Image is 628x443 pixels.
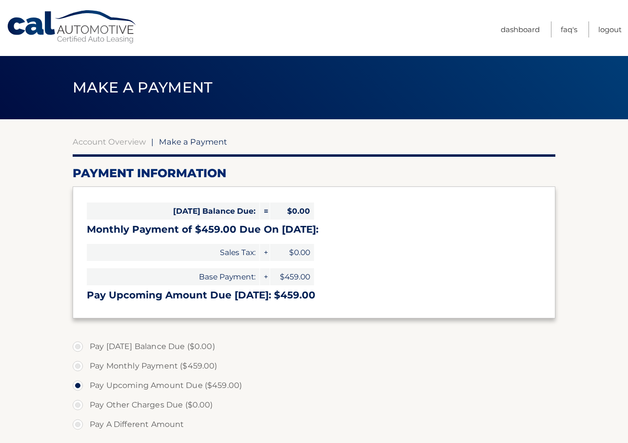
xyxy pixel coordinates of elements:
[87,223,541,236] h3: Monthly Payment of $459.00 Due On [DATE]:
[151,137,154,147] span: |
[73,166,555,181] h2: Payment Information
[270,268,314,285] span: $459.00
[561,21,577,37] a: FAQ's
[73,356,555,376] label: Pay Monthly Payment ($459.00)
[73,415,555,434] label: Pay A Different Amount
[159,137,227,147] span: Make a Payment
[73,137,146,147] a: Account Overview
[598,21,622,37] a: Logout
[73,337,555,356] label: Pay [DATE] Balance Due ($0.00)
[501,21,540,37] a: Dashboard
[270,203,314,220] span: $0.00
[87,268,259,285] span: Base Payment:
[73,376,555,395] label: Pay Upcoming Amount Due ($459.00)
[260,268,270,285] span: +
[73,395,555,415] label: Pay Other Charges Due ($0.00)
[260,244,270,261] span: +
[270,244,314,261] span: $0.00
[87,289,541,301] h3: Pay Upcoming Amount Due [DATE]: $459.00
[87,244,259,261] span: Sales Tax:
[6,10,138,44] a: Cal Automotive
[260,203,270,220] span: =
[87,203,259,220] span: [DATE] Balance Due:
[73,78,213,96] span: Make a Payment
